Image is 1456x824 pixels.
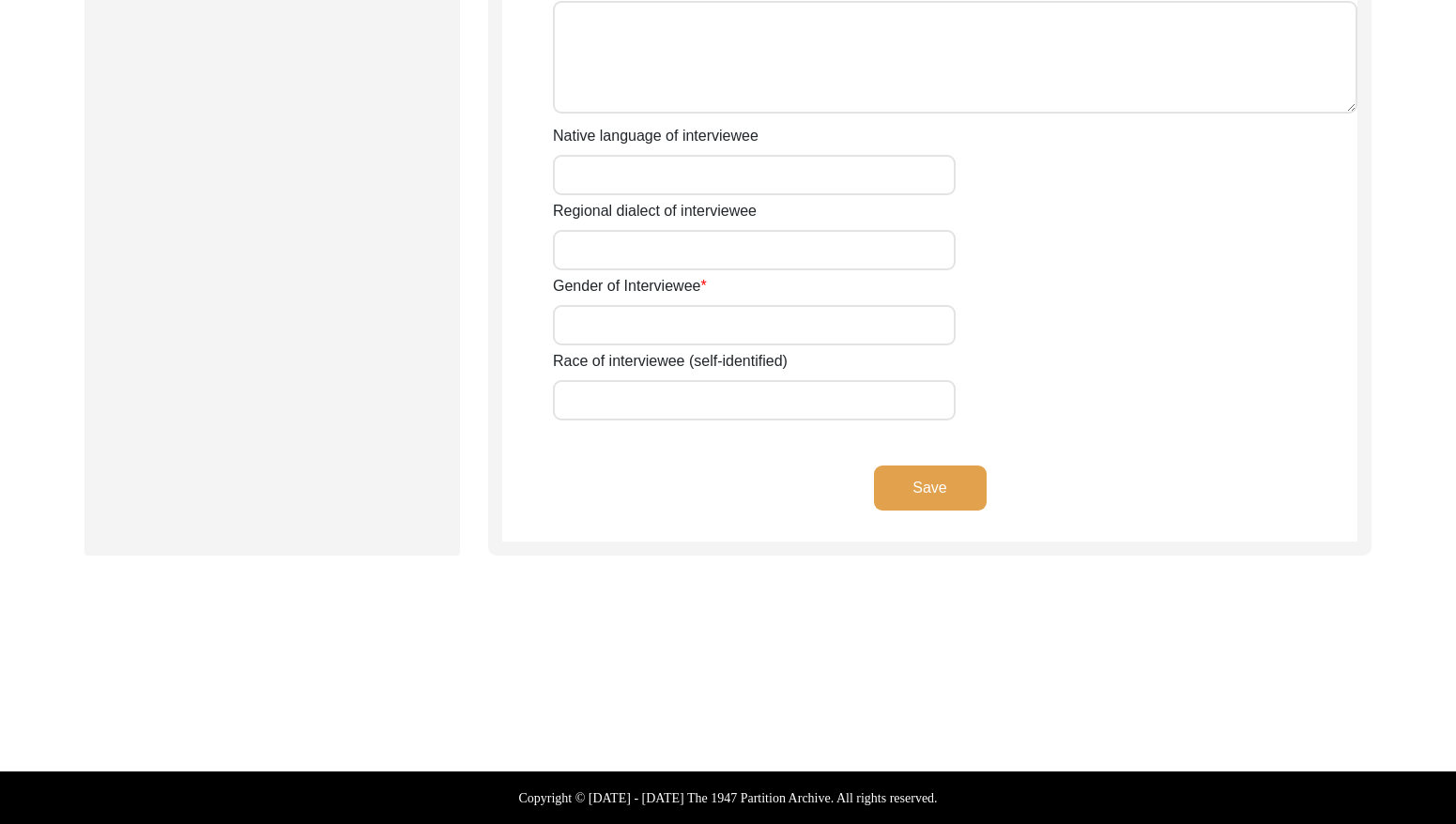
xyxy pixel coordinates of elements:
label: Copyright © [DATE] - [DATE] The 1947 Partition Archive. All rights reserved. [518,788,937,808]
label: Race of interviewee (self-identified) [553,350,788,373]
label: Native language of interviewee [553,125,759,147]
label: Regional dialect of interviewee [553,200,757,222]
label: Gender of Interviewee [553,275,707,298]
button: Save [874,465,987,511]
